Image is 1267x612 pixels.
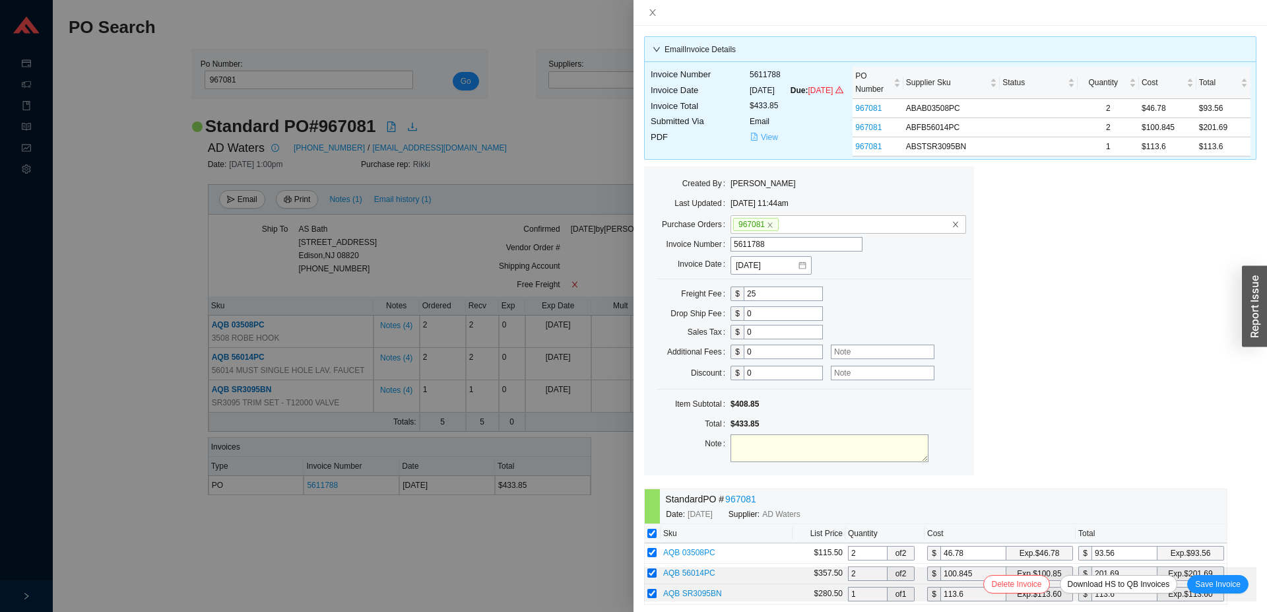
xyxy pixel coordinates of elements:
[855,69,890,96] span: PO Number
[731,177,835,190] div: [PERSON_NAME]
[1196,137,1251,156] td: $113.6
[1187,575,1249,594] button: Save Invoice
[1139,137,1196,156] td: $113.6
[705,415,731,433] label: Total
[1002,76,1064,89] span: Status
[666,235,731,254] label: Invoice Number
[831,345,934,359] input: Note
[888,547,914,560] span: of 2
[855,123,882,132] a: 967081
[808,86,843,95] span: [DATE]
[662,215,731,234] label: Purchase Orders
[1196,67,1251,99] th: Total sortable
[650,83,749,98] td: Invoice Date
[835,86,843,94] span: warning
[1139,99,1196,118] td: $46.78
[1078,137,1139,156] td: 1
[731,366,744,380] div: $
[927,546,940,561] div: $
[1196,118,1251,137] td: $201.69
[903,118,1000,137] td: ABFB56014PC
[731,325,744,339] div: $
[762,508,800,521] span: AD Waters
[750,130,779,145] button: file-pdfView
[731,345,744,359] div: $
[1139,67,1196,99] th: Cost sortable
[665,492,845,507] div: Standard PO #
[674,194,731,213] label: Last Updated
[906,76,987,89] span: Supplier Sku
[1078,99,1139,118] td: 2
[795,546,843,559] div: $115.50
[648,8,657,17] span: close
[1078,118,1139,137] td: 2
[670,304,731,323] label: Drop Ship Fee
[1080,76,1126,89] span: Quantity
[675,395,731,413] label: Item Subtotal
[731,399,759,409] span: $408.85
[927,566,940,581] div: $
[983,575,1049,594] button: Delete Invoice
[1199,76,1238,89] span: Total
[731,287,744,301] div: $
[650,98,749,114] td: Invoice Total
[688,323,731,341] label: Sales Tax
[952,221,959,228] span: close
[688,508,713,521] span: [DATE]
[653,46,661,53] span: down
[855,142,882,151] a: 967081
[1171,547,1211,560] div: Exp. $93.56
[1142,76,1184,89] span: Cost
[991,578,1041,591] span: Delete Invoice
[761,131,778,144] span: View
[749,98,844,114] td: $433.85
[749,67,844,83] td: 5611788
[691,364,731,382] label: Discount
[903,137,1000,156] td: ABSTSR3095BN
[1195,578,1241,591] span: Save Invoice
[925,524,1076,543] th: Cost
[831,366,934,380] input: Note
[733,218,779,231] span: 967081
[1060,575,1178,594] button: Download HS to QB Invoices
[1139,118,1196,137] td: $100.845
[731,197,835,210] div: [DATE] 11:44am
[678,255,731,273] label: Invoice Date
[903,99,1000,118] td: ABAB03508PC
[853,67,903,99] th: PO Number sortable
[705,434,731,453] label: Note
[1000,67,1077,99] th: Status sortable
[750,133,758,142] span: file-pdf
[650,129,749,145] td: PDF
[736,259,797,272] input: 01/29/2025
[731,419,759,428] span: $433.85
[1068,580,1170,589] a: Download HS to QB Invoices
[731,306,744,321] div: $
[663,548,715,557] span: AQB 03508PC
[1078,566,1091,581] div: $
[1020,547,1060,560] div: Exp. $46.78
[749,83,844,98] td: [DATE]
[903,67,1000,99] th: Supplier Sku sortable
[1076,524,1227,543] th: Total
[845,524,925,543] th: Quantity
[793,524,845,543] th: List Price
[767,222,773,228] span: close
[791,86,808,95] span: Due:
[661,524,793,543] th: Sku
[1078,67,1139,99] th: Quantity sortable
[682,174,731,193] label: Created By
[725,492,756,507] a: 967081
[795,566,843,580] div: $357.50
[666,508,845,521] div: Date: Supplier:
[667,343,731,361] label: Additional Fees
[855,104,882,113] a: 967081
[1196,99,1251,118] td: $93.56
[650,114,749,129] td: Submitted Via
[1078,546,1091,561] div: $
[749,114,844,129] td: Email
[644,7,661,18] button: Close
[650,67,749,83] td: Invoice Number
[653,43,1248,56] div: Email Invoice Details
[779,217,789,232] input: 967081closeclose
